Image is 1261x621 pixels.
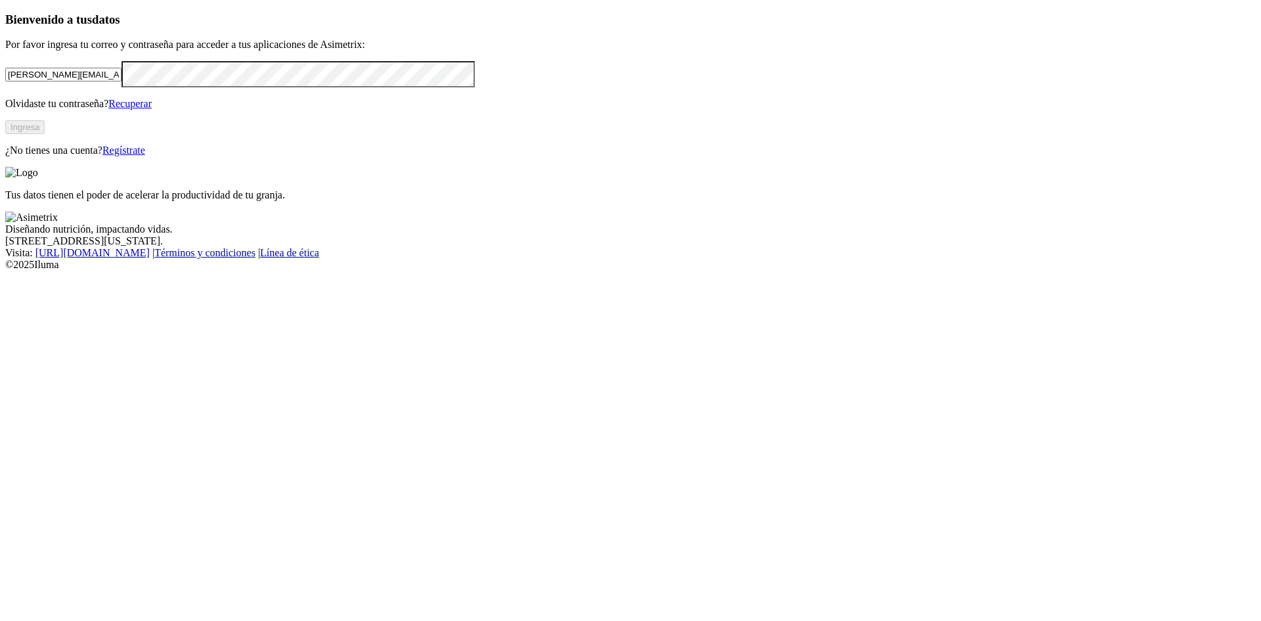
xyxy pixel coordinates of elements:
[5,98,1256,110] p: Olvidaste tu contraseña?
[260,247,319,258] a: Línea de ética
[92,12,120,26] span: datos
[5,120,45,134] button: Ingresa
[108,98,152,109] a: Recuperar
[5,235,1256,247] div: [STREET_ADDRESS][US_STATE].
[5,39,1256,51] p: Por favor ingresa tu correo y contraseña para acceder a tus aplicaciones de Asimetrix:
[154,247,255,258] a: Términos y condiciones
[5,189,1256,201] p: Tus datos tienen el poder de acelerar la productividad de tu granja.
[5,167,38,179] img: Logo
[5,259,1256,271] div: © 2025 Iluma
[5,68,122,81] input: Tu correo
[5,223,1256,235] div: Diseñando nutrición, impactando vidas.
[5,145,1256,156] p: ¿No tienes una cuenta?
[5,247,1256,259] div: Visita : | |
[35,247,150,258] a: [URL][DOMAIN_NAME]
[102,145,145,156] a: Regístrate
[5,12,1256,27] h3: Bienvenido a tus
[5,212,58,223] img: Asimetrix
